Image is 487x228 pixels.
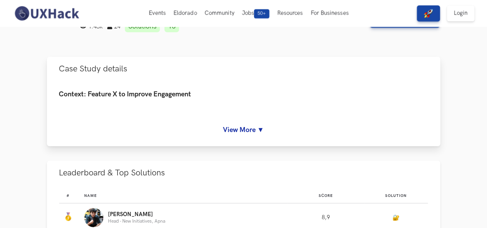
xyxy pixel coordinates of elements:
[84,193,97,198] span: Name
[59,168,165,178] span: Leaderboard & Top Solutions
[84,208,103,227] img: Profile photo
[424,9,433,18] img: rocket
[386,193,407,198] span: Solution
[12,5,81,21] img: UXHack-logo.png
[66,193,70,198] span: #
[447,5,475,21] a: Login
[47,57,440,81] button: Case Study details
[59,64,128,74] span: Case Study details
[108,211,165,218] p: [PERSON_NAME]
[63,212,73,221] img: Gold Medal
[47,81,440,146] div: Case Study details
[59,91,428,99] h4: Context: Feature X to Improve Engagement
[59,126,428,134] a: View More ▼
[393,215,400,221] a: 🔐
[319,193,333,198] span: Score
[80,23,103,30] span: 1.43k
[107,23,120,30] span: 24
[108,219,165,224] p: Head - New Initiatives, Apna
[47,161,440,185] button: Leaderboard & Top Solutions
[254,9,269,18] span: 50+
